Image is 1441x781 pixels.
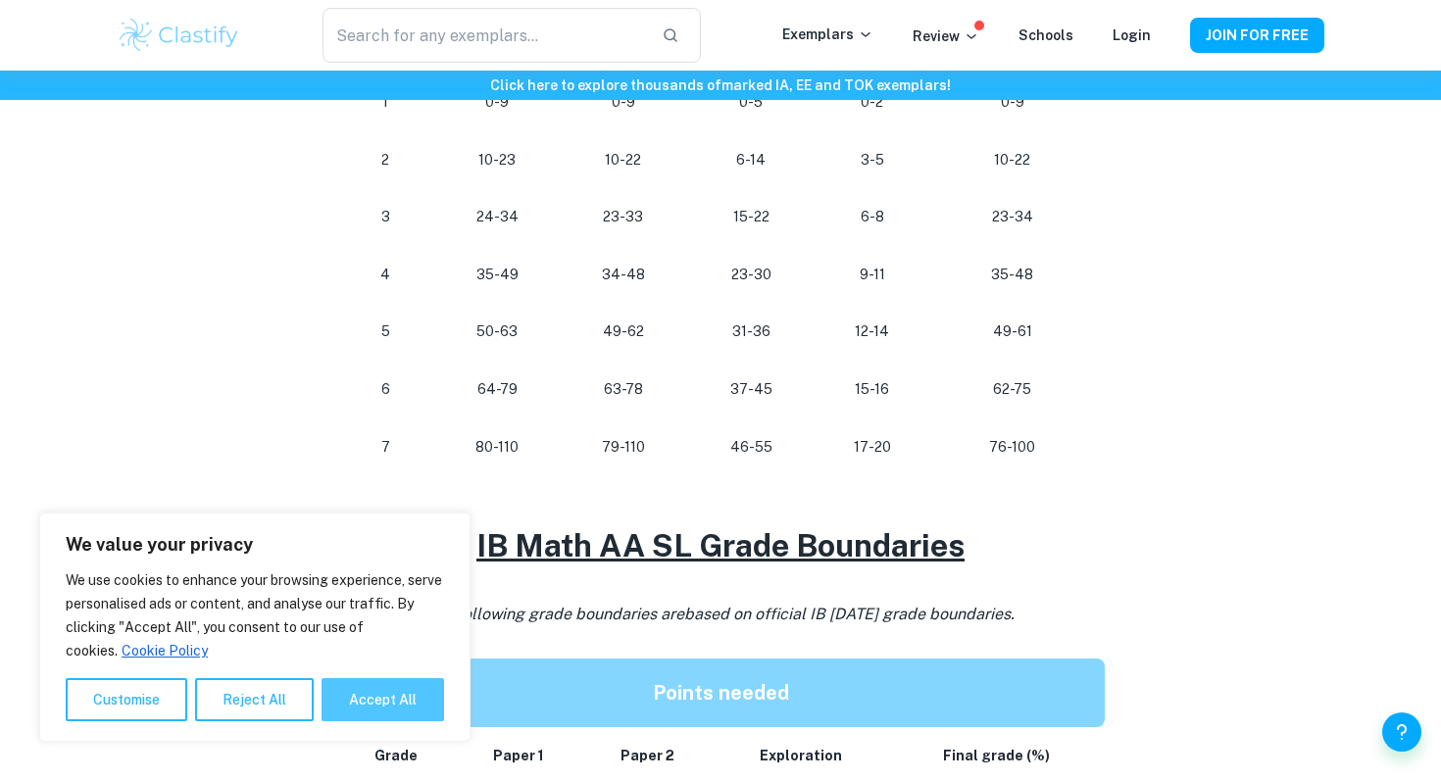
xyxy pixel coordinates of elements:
h6: Click here to explore thousands of marked IA, EE and TOK exemplars ! [4,74,1437,96]
p: 4 [352,262,420,288]
p: 0-9 [451,89,544,116]
p: 80-110 [451,434,544,461]
p: 49-61 [945,318,1080,345]
p: 17-20 [831,434,914,461]
p: 79-110 [574,434,671,461]
p: 3-5 [831,147,914,173]
p: 15-22 [703,204,800,230]
strong: Paper 1 [493,748,544,763]
p: 1 [352,89,420,116]
p: 46-55 [703,434,800,461]
p: 23-33 [574,204,671,230]
input: Search for any exemplars... [323,8,646,63]
p: 15-16 [831,376,914,403]
p: We use cookies to enhance your browsing experience, serve personalised ads or content, and analys... [66,568,444,662]
p: 12-14 [831,318,914,345]
p: 35-49 [451,262,544,288]
p: 34-48 [574,262,671,288]
p: 10-22 [945,147,1080,173]
p: 49-62 [574,318,671,345]
strong: Exploration [760,748,842,763]
strong: Grade [374,748,418,763]
p: 0-9 [574,89,671,116]
p: 23-30 [703,262,800,288]
p: 7 [352,434,420,461]
div: We value your privacy [39,513,471,742]
p: 64-79 [451,376,544,403]
p: 62-75 [945,376,1080,403]
p: 10-23 [451,147,544,173]
p: 6 [352,376,420,403]
p: 6-14 [703,147,800,173]
button: Reject All [195,678,314,721]
p: 9-11 [831,262,914,288]
p: 63-78 [574,376,671,403]
button: Customise [66,678,187,721]
p: Review [913,25,979,47]
a: Login [1113,27,1151,43]
strong: Points needed [653,681,789,705]
p: We value your privacy [66,533,444,557]
button: Accept All [322,678,444,721]
span: based on official IB [DATE] grade boundaries. [684,605,1015,623]
u: IB Math AA SL Grade Boundaries [476,527,965,563]
button: Help and Feedback [1382,712,1421,752]
p: 31-36 [703,318,800,345]
p: 0-2 [831,89,914,116]
p: 35-48 [945,262,1080,288]
p: 6-8 [831,204,914,230]
i: The following grade boundaries are [426,605,1015,623]
p: 3 [352,204,420,230]
p: 5 [352,318,420,345]
a: Schools [1019,27,1073,43]
p: 76-100 [945,434,1080,461]
p: 24-34 [451,204,544,230]
p: 0-5 [703,89,800,116]
p: 2 [352,147,420,173]
p: 23-34 [945,204,1080,230]
p: Exemplars [782,24,873,45]
p: 50-63 [451,318,544,345]
strong: Final grade (%) [943,748,1050,763]
strong: Paper 2 [621,748,674,763]
button: JOIN FOR FREE [1190,18,1324,53]
img: Clastify logo [117,16,241,55]
p: 10-22 [574,147,671,173]
p: 37-45 [703,376,800,403]
a: Cookie Policy [121,642,209,659]
p: 0-9 [945,89,1080,116]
